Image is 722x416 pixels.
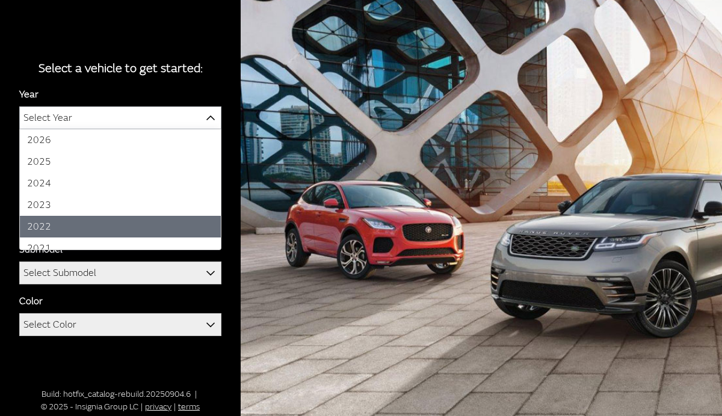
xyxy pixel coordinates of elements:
[20,262,221,284] span: Select Submodel
[195,389,197,399] span: |
[23,314,76,335] span: Select Color
[20,129,221,151] li: 2026
[19,60,221,78] div: Select a vehicle to get started:
[20,107,221,129] span: Select Year
[19,106,221,129] span: Select Year
[19,262,221,284] span: Select Submodel
[41,402,138,412] span: © 2025 - Insignia Group LC
[20,237,221,259] li: 2021
[19,87,39,102] label: Year
[19,242,63,257] label: Submodel
[178,402,200,412] a: terms
[20,173,221,194] li: 2024
[20,194,221,216] li: 2023
[141,402,143,412] span: |
[19,294,43,308] label: Color
[20,216,221,237] li: 2022
[145,402,171,412] a: privacy
[19,313,221,336] span: Select Color
[42,389,191,399] span: Build: hotfix_catalog-rebuild.20250904.6
[20,314,221,335] span: Select Color
[20,151,221,173] li: 2025
[23,262,96,284] span: Select Submodel
[23,107,72,129] span: Select Year
[174,402,176,412] span: |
